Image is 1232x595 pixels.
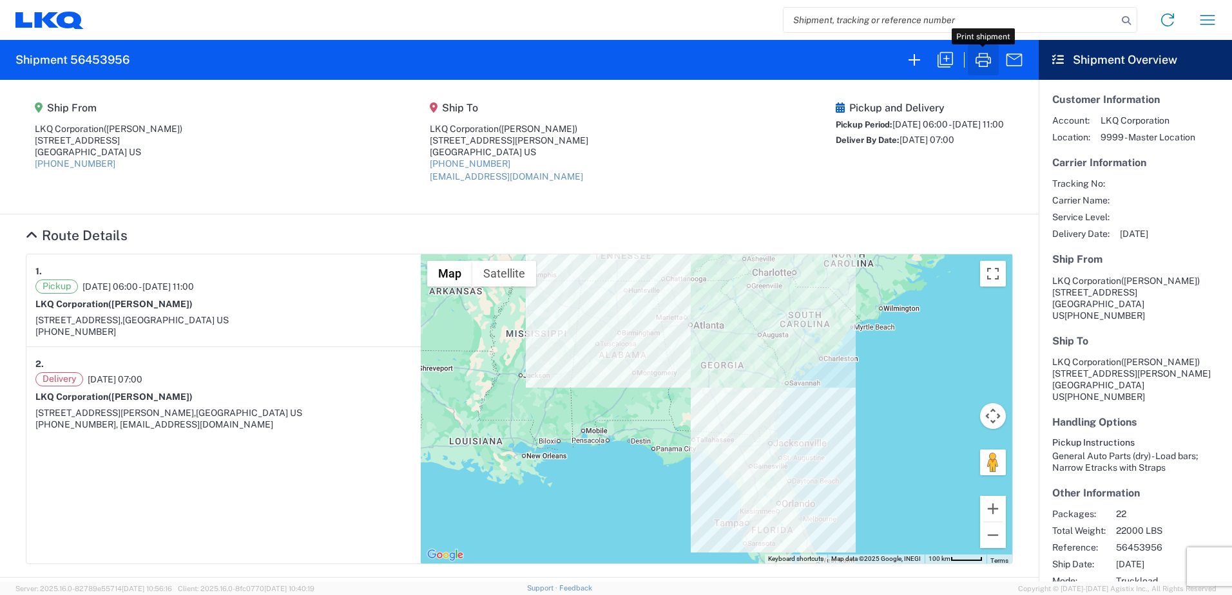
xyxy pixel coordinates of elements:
[430,135,588,146] div: [STREET_ADDRESS][PERSON_NAME]
[900,135,954,145] span: [DATE] 07:00
[1116,542,1226,553] span: 56453956
[980,261,1006,287] button: Toggle fullscreen view
[35,372,83,386] span: Delivery
[1120,228,1148,240] span: [DATE]
[1052,287,1137,297] span: [STREET_ADDRESS]
[35,279,78,294] span: Pickup
[1052,276,1121,286] span: LKQ Corporation
[35,123,182,135] div: LKQ Corporation
[1052,131,1090,143] span: Location:
[1052,194,1110,206] span: Carrier Name:
[499,124,577,134] span: ([PERSON_NAME])
[1052,275,1218,321] address: [GEOGRAPHIC_DATA] US
[1052,508,1106,520] span: Packages:
[1052,228,1110,240] span: Delivery Date:
[122,585,172,592] span: [DATE] 10:56:16
[1052,450,1218,473] div: General Auto Parts (dry) - Load bars; Narrow Etracks with Straps
[1052,211,1110,223] span: Service Level:
[980,522,1006,548] button: Zoom out
[108,299,193,309] span: ([PERSON_NAME])
[424,547,467,563] a: Open this area in Google Maps (opens a new window)
[1052,335,1218,347] h5: Ship To
[35,102,182,114] h5: Ship From
[1116,575,1226,587] span: Truckload
[559,584,592,592] a: Feedback
[1116,525,1226,536] span: 22000 LBS
[104,124,182,134] span: ([PERSON_NAME])
[980,403,1006,429] button: Map camera controls
[35,356,44,372] strong: 2.
[35,326,412,337] div: [PHONE_NUMBER]
[35,158,115,169] a: [PHONE_NUMBER]
[472,261,536,287] button: Show satellite imagery
[427,261,472,287] button: Show street map
[1018,583,1217,594] span: Copyright © [DATE]-[DATE] Agistix Inc., All Rights Reserved
[892,119,1004,129] span: [DATE] 06:00 - [DATE] 11:00
[35,315,122,325] span: [STREET_ADDRESS],
[35,146,182,158] div: [GEOGRAPHIC_DATA] US
[430,146,588,158] div: [GEOGRAPHIC_DATA] US
[1052,558,1106,570] span: Ship Date:
[1052,93,1218,106] h5: Customer Information
[35,299,193,309] strong: LKQ Corporation
[990,557,1008,564] a: Terms
[1101,131,1195,143] span: 9999 - Master Location
[35,392,193,402] strong: LKQ Corporation
[1052,178,1110,189] span: Tracking No:
[430,171,583,182] a: [EMAIL_ADDRESS][DOMAIN_NAME]
[1052,115,1090,126] span: Account:
[35,263,42,279] strong: 1.
[980,496,1006,522] button: Zoom in
[424,547,467,563] img: Google
[264,585,314,592] span: [DATE] 10:40:19
[35,135,182,146] div: [STREET_ADDRESS]
[980,449,1006,475] button: Drag Pegman onto the map to open Street View
[1064,392,1145,402] span: [PHONE_NUMBER]
[1052,487,1218,499] h5: Other Information
[82,281,194,292] span: [DATE] 06:00 - [DATE] 11:00
[35,408,196,418] span: [STREET_ADDRESS][PERSON_NAME],
[196,408,302,418] span: [GEOGRAPHIC_DATA] US
[1052,416,1218,428] h5: Handling Options
[768,554,823,563] button: Keyboard shortcuts
[1052,156,1218,169] h5: Carrier Information
[1064,310,1145,321] span: [PHONE_NUMBER]
[929,555,950,562] span: 100 km
[122,315,229,325] span: [GEOGRAPHIC_DATA] US
[1052,437,1218,448] h6: Pickup Instructions
[35,419,412,430] div: [PHONE_NUMBER], [EMAIL_ADDRESS][DOMAIN_NAME]
[1052,542,1106,553] span: Reference:
[26,227,128,243] a: Hide Details
[1052,253,1218,265] h5: Ship From
[15,52,130,68] h2: Shipment 56453956
[88,373,142,385] span: [DATE] 07:00
[430,158,510,169] a: [PHONE_NUMBER]
[1121,357,1200,367] span: ([PERSON_NAME])
[1052,356,1218,402] address: [GEOGRAPHIC_DATA] US
[1116,558,1226,570] span: [DATE]
[784,8,1117,32] input: Shipment, tracking or reference number
[1052,357,1211,379] span: LKQ Corporation [STREET_ADDRESS][PERSON_NAME]
[1101,115,1195,126] span: LKQ Corporation
[1052,525,1106,536] span: Total Weight:
[836,102,1004,114] h5: Pickup and Delivery
[1039,40,1232,80] header: Shipment Overview
[430,123,588,135] div: LKQ Corporation
[430,102,588,114] h5: Ship To
[1121,276,1200,286] span: ([PERSON_NAME])
[527,584,559,592] a: Support
[1116,508,1226,520] span: 22
[925,554,987,563] button: Map Scale: 100 km per 46 pixels
[108,392,193,402] span: ([PERSON_NAME])
[15,585,172,592] span: Server: 2025.16.0-82789e55714
[1052,575,1106,587] span: Mode:
[836,120,892,129] span: Pickup Period:
[831,555,921,562] span: Map data ©2025 Google, INEGI
[178,585,314,592] span: Client: 2025.16.0-8fc0770
[836,135,900,145] span: Deliver By Date:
